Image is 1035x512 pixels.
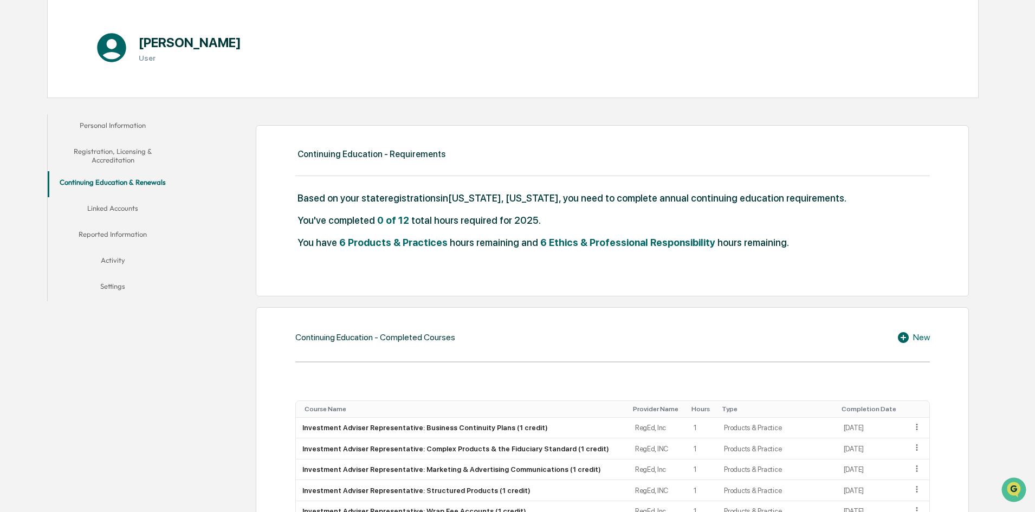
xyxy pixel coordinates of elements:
[48,275,178,301] button: Settings
[377,215,409,226] span: 0 of 12
[48,171,178,197] button: Continuing Education & Renewals
[22,137,70,147] span: Preclearance
[629,459,687,481] td: RegEd, Inc
[450,237,538,248] span: hours remaining and
[37,94,137,102] div: We're available if you need us!
[297,192,846,204] span: Based on your state registrations in [US_STATE], [US_STATE] , you need to complete annual continu...
[687,418,717,439] td: 1
[296,480,629,501] td: Investment Adviser Representative: Structured Products (1 credit)
[837,438,905,459] td: [DATE]
[842,405,901,413] div: Toggle SortBy
[37,83,178,94] div: Start new chat
[633,405,683,413] div: Toggle SortBy
[48,223,178,249] button: Reported Information
[76,183,131,192] a: Powered byPylon
[837,480,905,501] td: [DATE]
[717,237,789,248] span: hours remaining.
[837,459,905,481] td: [DATE]
[22,157,68,168] span: Data Lookup
[296,459,629,481] td: Investment Adviser Representative: Marketing & Advertising Communications (1 credit)
[295,332,455,342] div: Continuing Education - Completed Courses
[7,132,74,152] a: 🖐️Preclearance
[184,86,197,99] button: Start new chat
[297,149,445,159] div: Continuing Education - Requirements
[7,153,73,172] a: 🔎Data Lookup
[722,405,832,413] div: Toggle SortBy
[897,331,930,344] div: New
[297,215,375,226] span: You've completed
[629,418,687,439] td: RegEd, Inc
[11,23,197,40] p: How can we help?
[139,35,241,50] h1: [PERSON_NAME]
[297,237,337,248] span: You have
[411,215,541,226] span: total hours required for 2025.
[540,237,715,248] span: 6 Ethics & Professional Responsibility
[629,480,687,501] td: RegEd, INC
[48,140,178,171] button: Registration, Licensing & Accreditation
[11,138,20,146] div: 🖐️
[305,405,624,413] div: Toggle SortBy
[717,438,837,459] td: Products & Practice
[687,459,717,481] td: 1
[296,438,629,459] td: Investment Adviser Representative: Complex Products & the Fiduciary Standard (1 credit)
[687,438,717,459] td: 1
[717,418,837,439] td: Products & Practice
[48,197,178,223] button: Linked Accounts
[79,138,87,146] div: 🗄️
[296,418,629,439] td: Investment Adviser Representative: Business Continuity Plans (1 credit)
[629,438,687,459] td: RegEd, INC
[837,418,905,439] td: [DATE]
[11,83,30,102] img: 1746055101610-c473b297-6a78-478c-a979-82029cc54cd1
[74,132,139,152] a: 🗄️Attestations
[339,237,448,248] span: 6 Products & Practices
[139,54,241,62] h3: User
[48,249,178,275] button: Activity
[717,459,837,481] td: Products & Practice
[48,114,178,301] div: secondary tabs example
[11,158,20,167] div: 🔎
[1000,476,1030,505] iframe: Open customer support
[687,480,717,501] td: 1
[691,405,713,413] div: Toggle SortBy
[717,480,837,501] td: Products & Practice
[914,405,925,413] div: Toggle SortBy
[48,114,178,140] button: Personal Information
[108,184,131,192] span: Pylon
[89,137,134,147] span: Attestations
